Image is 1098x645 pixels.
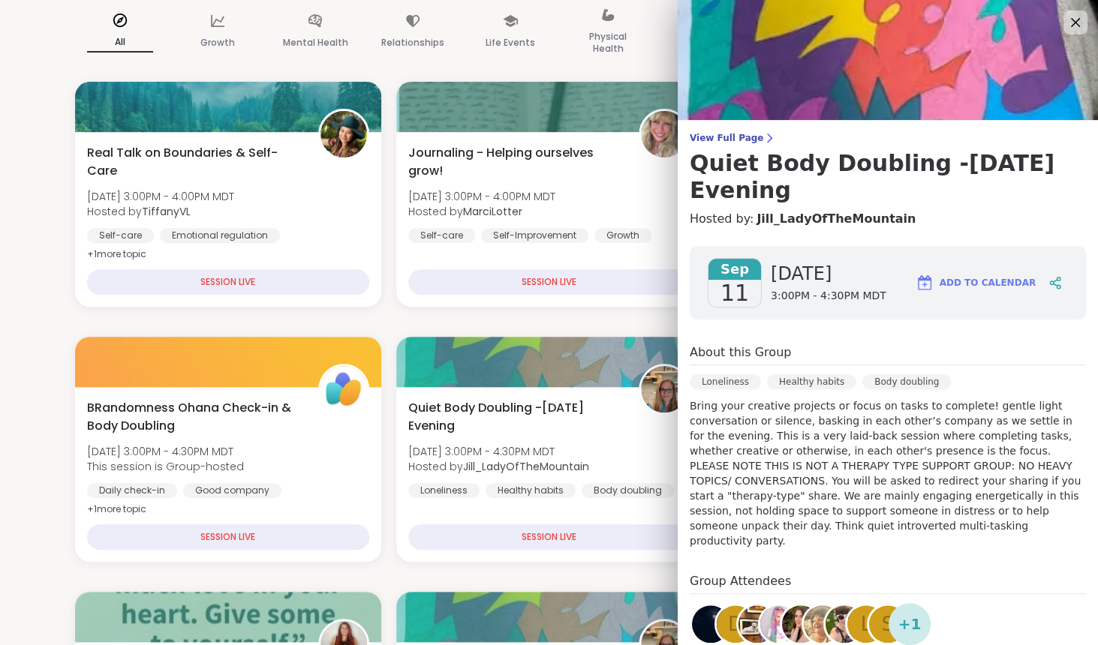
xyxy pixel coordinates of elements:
[690,374,761,389] div: Loneliness
[87,444,244,459] span: [DATE] 3:00PM - 4:30PM MDT
[87,228,154,243] div: Self-care
[575,28,641,58] p: Physical Health
[283,34,348,52] p: Mental Health
[690,603,732,645] a: QueenOfTheNight
[486,483,576,498] div: Healthy habits
[804,605,841,643] img: Rose68
[823,603,865,645] a: Adrienne_QueenOfTheDawn
[160,228,280,243] div: Emotional regulation
[767,374,856,389] div: Healthy habits
[845,603,887,645] a: L
[183,483,281,498] div: Good company
[882,610,895,639] span: s
[714,603,757,645] a: d
[940,276,1036,289] span: Add to Calendar
[320,111,367,157] img: TiffanyVL
[408,269,690,295] div: SESSION LIVE
[408,204,555,219] span: Hosted by
[142,204,191,219] b: TiffanyVL
[87,269,369,295] div: SESSION LIVE
[867,603,909,645] a: s
[87,189,234,204] span: [DATE] 3:00PM - 4:00PM MDT
[909,265,1042,301] button: Add to Calendar
[408,144,623,180] span: Journaling - Helping ourselves grow!
[87,483,177,498] div: Daily check-in
[898,613,922,635] span: + 1
[826,605,863,643] img: Adrienne_QueenOfTheDawn
[690,150,1086,204] h3: Quiet Body Doubling -[DATE] Evening
[463,204,522,219] b: MarciLotter
[780,603,822,645] a: shelleehance
[486,34,535,52] p: Life Events
[408,189,555,204] span: [DATE] 3:00PM - 4:00PM MDT
[690,572,1086,594] h4: Group Attendees
[408,399,623,435] span: Quiet Body Doubling -[DATE] Evening
[87,459,244,474] span: This session is Group-hosted
[692,605,729,643] img: QueenOfTheNight
[408,228,475,243] div: Self-care
[760,605,798,643] img: CeeJai
[720,280,749,307] span: 11
[320,366,367,412] img: ShareWell
[641,111,687,157] img: MarciLotter
[739,605,776,643] img: AmberWolffWizard
[408,483,480,498] div: Loneliness
[862,374,951,389] div: Body doubling
[728,610,743,639] span: d
[690,132,1086,204] a: View Full PageQuiet Body Doubling -[DATE] Evening
[87,204,234,219] span: Hosted by
[582,483,674,498] div: Body doubling
[690,343,791,361] h4: About this Group
[87,399,302,435] span: BRandomness Ohana Check-in & Body Doubling
[594,228,651,243] div: Growth
[690,398,1086,548] p: Bring your creative projects or focus on tasks to complete! gentle light conversation or silence,...
[736,603,778,645] a: AmberWolffWizard
[708,259,761,280] span: Sep
[408,444,589,459] span: [DATE] 3:00PM - 4:30PM MDT
[771,262,886,286] span: [DATE]
[87,524,369,550] div: SESSION LIVE
[916,274,934,292] img: ShareWell Logomark
[782,605,820,643] img: shelleehance
[771,289,886,304] span: 3:00PM - 4:30PM MDT
[408,459,589,474] span: Hosted by
[802,603,844,645] a: Rose68
[200,34,235,52] p: Growth
[690,132,1086,144] span: View Full Page
[408,524,690,550] div: SESSION LIVE
[690,210,1086,228] h4: Hosted by:
[861,610,872,639] span: L
[87,144,302,180] span: Real Talk on Boundaries & Self-Care
[381,34,444,52] p: Relationships
[757,210,916,228] a: Jill_LadyOfTheMountain
[87,33,153,52] p: All
[481,228,588,243] div: Self-Improvement
[758,603,800,645] a: CeeJai
[641,366,687,412] img: Jill_LadyOfTheMountain
[463,459,589,474] b: Jill_LadyOfTheMountain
